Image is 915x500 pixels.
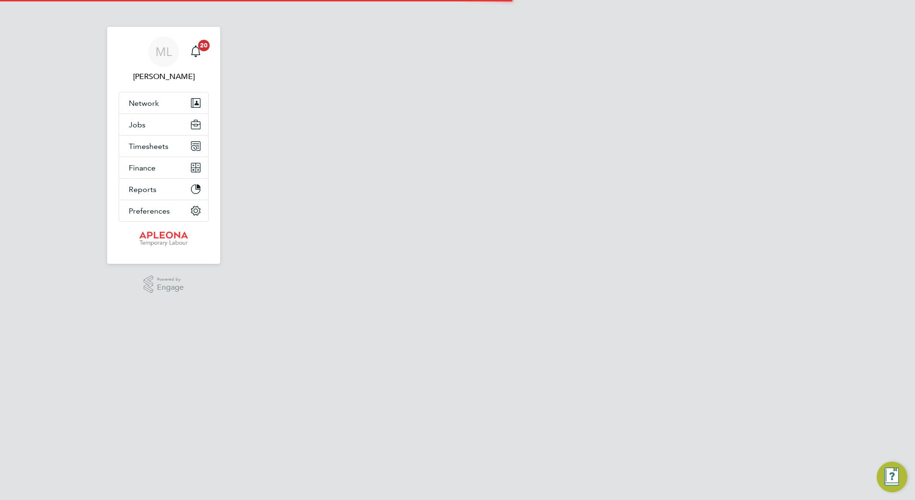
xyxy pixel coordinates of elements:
a: Go to home page [119,231,209,247]
button: Finance [119,157,208,178]
span: Engage [157,284,184,292]
span: Timesheets [129,142,168,151]
a: 20 [186,36,205,67]
button: Engage Resource Center [877,462,907,492]
button: Timesheets [119,136,208,157]
a: ML[PERSON_NAME] [119,36,209,82]
span: Powered by [157,275,184,284]
span: Reports [129,185,156,194]
a: Powered byEngage [144,275,184,294]
span: 20 [198,40,210,51]
button: Preferences [119,200,208,221]
span: Jobs [129,120,145,129]
button: Reports [119,179,208,200]
button: Network [119,92,208,114]
span: Network [129,99,159,108]
span: Matthew Lee [119,71,209,82]
nav: Main navigation [107,27,220,264]
span: Finance [129,163,156,172]
span: ML [156,45,172,58]
span: Preferences [129,206,170,216]
img: apleona-logo-retina.png [139,231,188,247]
button: Jobs [119,114,208,135]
